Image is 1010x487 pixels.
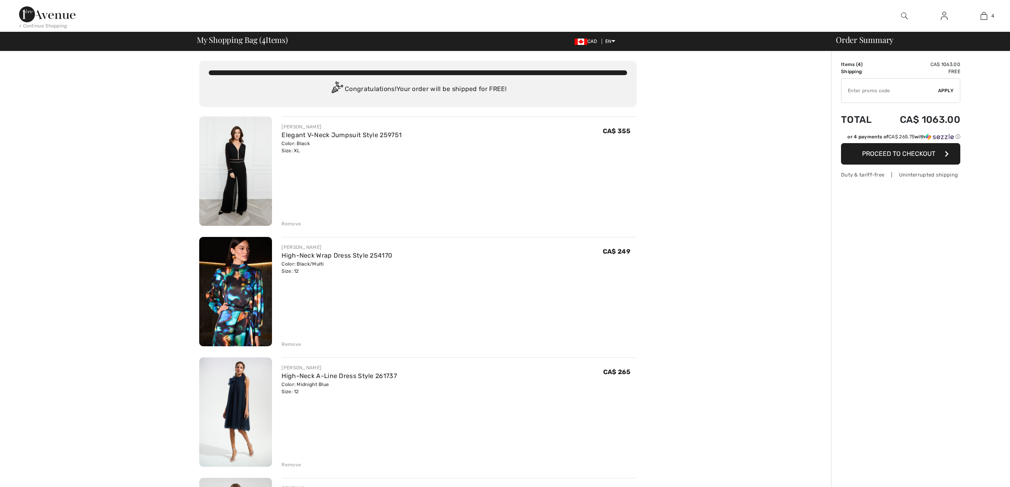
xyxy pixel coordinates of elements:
[282,220,301,227] div: Remove
[197,36,288,44] span: My Shopping Bag ( Items)
[282,372,397,380] a: High-Neck A-Line Dress Style 261737
[19,22,67,29] div: < Continue Shopping
[199,116,272,226] img: Elegant V-Neck Jumpsuit Style 259751
[826,36,1005,44] div: Order Summary
[282,131,402,139] a: Elegant V-Neck Jumpsuit Style 259751
[862,150,935,157] span: Proceed to Checkout
[841,61,881,68] td: Items ( )
[603,248,630,255] span: CA$ 249
[575,39,600,44] span: CAD
[981,11,987,21] img: My Bag
[881,61,960,68] td: CA$ 1063.00
[603,368,630,376] span: CA$ 265
[841,68,881,75] td: Shipping
[282,123,402,130] div: [PERSON_NAME]
[888,134,915,140] span: CA$ 265.75
[282,260,392,275] div: Color: Black/Multi Size: 12
[901,11,908,21] img: search the website
[19,6,76,22] img: 1ère Avenue
[847,133,960,140] div: or 4 payments of with
[925,133,954,140] img: Sezzle
[841,106,881,133] td: Total
[841,133,960,143] div: or 4 payments ofCA$ 265.75withSezzle Click to learn more about Sezzle
[262,34,266,44] span: 4
[282,341,301,348] div: Remove
[934,11,954,21] a: Sign In
[282,140,402,154] div: Color: Black Size: XL
[282,461,301,468] div: Remove
[199,237,272,346] img: High-Neck Wrap Dress Style 254170
[938,87,954,94] span: Apply
[282,252,392,259] a: High-Neck Wrap Dress Style 254170
[603,127,630,135] span: CA$ 355
[282,381,397,395] div: Color: Midnight Blue Size: 12
[841,171,960,179] div: Duty & tariff-free | Uninterrupted shipping
[199,357,272,467] img: High-Neck A-Line Dress Style 261737
[881,106,960,133] td: CA$ 1063.00
[841,143,960,165] button: Proceed to Checkout
[575,39,587,45] img: Canadian Dollar
[881,68,960,75] td: Free
[282,364,397,371] div: [PERSON_NAME]
[282,244,392,251] div: [PERSON_NAME]
[991,12,994,19] span: 4
[858,62,861,67] span: 4
[941,11,948,21] img: My Info
[605,39,615,44] span: EN
[329,81,345,97] img: Congratulation2.svg
[964,11,1003,21] a: 4
[841,79,938,103] input: Promo code
[209,81,627,97] div: Congratulations! Your order will be shipped for FREE!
